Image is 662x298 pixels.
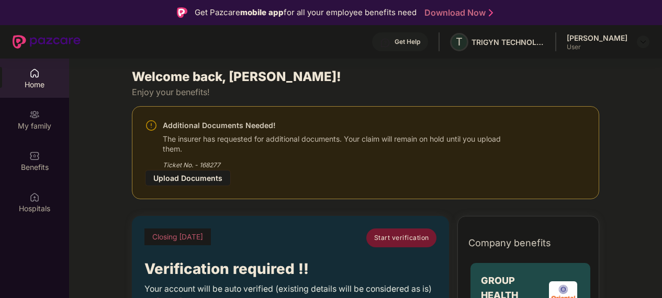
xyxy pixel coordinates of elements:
div: Get Help [395,38,420,46]
img: svg+xml;base64,PHN2ZyBpZD0iQmVuZWZpdHMiIHhtbG5zPSJodHRwOi8vd3d3LnczLm9yZy8yMDAwL3N2ZyIgd2lkdGg9Ij... [29,151,40,161]
div: Verification required !! [144,258,436,281]
span: Closing [DATE] [152,233,203,241]
span: T [456,36,463,48]
img: Stroke [489,7,493,18]
span: Start verification [374,233,429,243]
div: Enjoy your benefits! [132,87,600,98]
img: svg+xml;base64,PHN2ZyBpZD0iSGVscC0zMngzMiIgeG1sbnM9Imh0dHA6Ly93d3cudzMub3JnLzIwMDAvc3ZnIiB3aWR0aD... [380,38,390,48]
strong: mobile app [240,7,284,17]
div: [PERSON_NAME] [567,33,627,43]
span: Company benefits [468,236,551,250]
img: New Pazcare Logo [13,35,81,49]
div: The insurer has requested for additional documents. Your claim will remain on hold until you uplo... [163,132,513,154]
img: svg+xml;base64,PHN2ZyB3aWR0aD0iMjAiIGhlaWdodD0iMjAiIHZpZXdCb3g9IjAgMCAyMCAyMCIgZmlsbD0ibm9uZSIgeG... [29,109,40,120]
div: Additional Documents Needed! [163,119,513,132]
a: Start verification [366,228,436,247]
div: User [567,43,627,51]
div: Upload Documents [145,170,231,186]
span: Welcome back, [PERSON_NAME]! [132,69,341,84]
div: TRIGYN TECHNOLOGIES LIMITED [472,37,545,47]
img: svg+xml;base64,PHN2ZyBpZD0iSG9tZSIgeG1sbnM9Imh0dHA6Ly93d3cudzMub3JnLzIwMDAvc3ZnIiB3aWR0aD0iMjAiIG... [29,68,40,78]
img: svg+xml;base64,PHN2ZyBpZD0iRHJvcGRvd24tMzJ4MzIiIHhtbG5zPSJodHRwOi8vd3d3LnczLm9yZy8yMDAwL3N2ZyIgd2... [639,38,647,46]
img: Logo [177,7,187,18]
a: Download Now [424,7,490,18]
div: Get Pazcare for all your employee benefits need [195,6,417,19]
img: svg+xml;base64,PHN2ZyBpZD0iV2FybmluZ18tXzI0eDI0IiBkYXRhLW5hbWU9Ildhcm5pbmcgLSAyNHgyNCIgeG1sbnM9Im... [145,119,158,132]
div: Ticket No. - 168277 [163,154,513,170]
img: svg+xml;base64,PHN2ZyBpZD0iSG9zcGl0YWxzIiB4bWxucz0iaHR0cDovL3d3dy53My5vcmcvMjAwMC9zdmciIHdpZHRoPS... [29,192,40,202]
